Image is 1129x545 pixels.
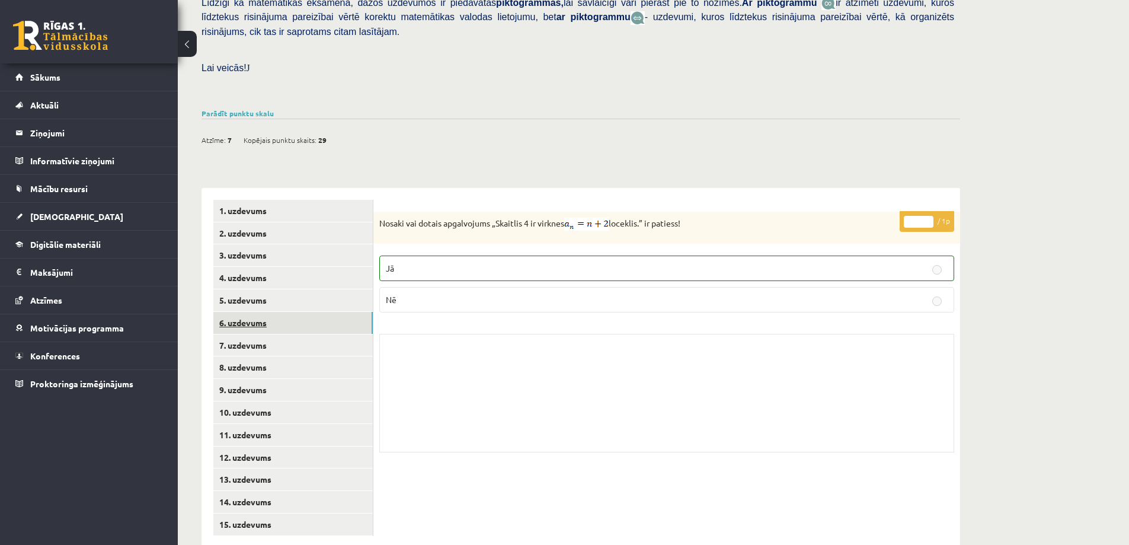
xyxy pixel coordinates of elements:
[30,211,123,222] span: [DEMOGRAPHIC_DATA]
[30,100,59,110] span: Aktuāli
[213,424,373,446] a: 11. uzdevums
[247,63,250,73] span: J
[386,294,396,305] span: Nē
[30,259,163,286] legend: Maksājumi
[30,378,133,389] span: Proktoringa izmēģinājums
[228,131,232,149] span: 7
[202,131,226,149] span: Atzīme:
[15,63,163,91] a: Sākums
[379,218,895,231] p: Nosaki vai dotais apgalvojums „Skaitlis 4 ir virknes loceklis.” ir patiess!
[30,147,163,174] legend: Informatīvie ziņojumi
[15,286,163,314] a: Atzīmes
[15,203,163,230] a: [DEMOGRAPHIC_DATA]
[30,323,124,333] span: Motivācijas programma
[15,231,163,258] a: Digitālie materiāli
[213,267,373,289] a: 4. uzdevums
[932,297,942,306] input: Nē
[244,131,316,149] span: Kopējais punktu skaits:
[564,218,609,231] img: AG3CKguZYmOnAAAAABJRU5ErkJggg==
[30,350,80,361] span: Konferences
[213,222,373,244] a: 2. uzdevums
[213,401,373,423] a: 10. uzdevums
[30,119,163,146] legend: Ziņojumi
[213,379,373,401] a: 9. uzdevums
[13,21,108,50] a: Rīgas 1. Tālmācības vidusskola
[202,63,247,73] span: Lai veicās!
[386,263,394,273] span: Jā
[631,11,645,25] img: wKvN42sLe3LLwAAAABJRU5ErkJggg==
[318,131,327,149] span: 29
[213,312,373,334] a: 6. uzdevums
[213,447,373,468] a: 12. uzdevums
[213,244,373,266] a: 3. uzdevums
[213,468,373,490] a: 13. uzdevums
[932,265,942,275] input: Jā
[15,175,163,202] a: Mācību resursi
[213,514,373,536] a: 15. uzdevums
[213,200,373,222] a: 1. uzdevums
[15,119,163,146] a: Ziņojumi
[202,12,954,36] span: - uzdevumi, kuros līdztekus risinājuma pareizībai vērtē, kā organizēts risinājums, cik tas ir sap...
[15,370,163,397] a: Proktoringa izmēģinājums
[900,211,954,232] p: / 1p
[30,183,88,194] span: Mācību resursi
[213,289,373,311] a: 5. uzdevums
[202,109,274,118] a: Parādīt punktu skalu
[15,314,163,342] a: Motivācijas programma
[30,239,101,250] span: Digitālie materiāli
[213,356,373,378] a: 8. uzdevums
[15,147,163,174] a: Informatīvie ziņojumi
[30,295,62,305] span: Atzīmes
[15,259,163,286] a: Maksājumi
[15,342,163,369] a: Konferences
[213,334,373,356] a: 7. uzdevums
[556,12,631,22] b: ar piktogrammu
[30,72,60,82] span: Sākums
[213,491,373,513] a: 14. uzdevums
[15,91,163,119] a: Aktuāli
